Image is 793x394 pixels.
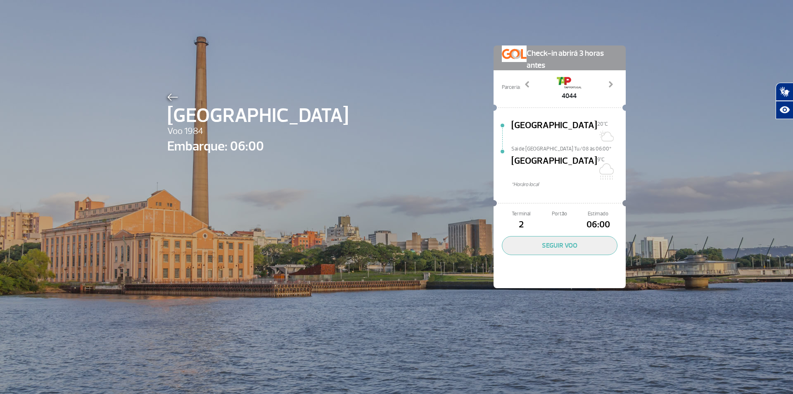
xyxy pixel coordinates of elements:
span: 06:00 [579,218,617,232]
span: Embarque: 06:00 [167,136,349,156]
span: [GEOGRAPHIC_DATA] [511,119,597,145]
span: *Horáro local [511,181,626,189]
span: 2 [502,218,540,232]
span: Parceria: [502,84,520,91]
span: [GEOGRAPHIC_DATA] [511,154,597,181]
img: Nublado [597,163,614,180]
span: 20°C [597,121,608,127]
img: Sol com algumas nuvens [597,128,614,144]
span: Sai de [GEOGRAPHIC_DATA] Tu/08 às 06:00* [511,145,626,151]
div: Plugin de acessibilidade da Hand Talk. [776,83,793,119]
span: 4044 [557,91,582,101]
span: [GEOGRAPHIC_DATA] [167,101,349,131]
span: Portão [540,210,579,218]
span: Terminal [502,210,540,218]
button: Abrir tradutor de língua de sinais. [776,83,793,101]
button: SEGUIR VOO [502,236,617,255]
span: Voo 1984 [167,124,349,138]
button: Abrir recursos assistivos. [776,101,793,119]
span: 9°C [597,156,605,163]
span: Check-in abrirá 3 horas antes [527,45,617,72]
span: Estimado [579,210,617,218]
